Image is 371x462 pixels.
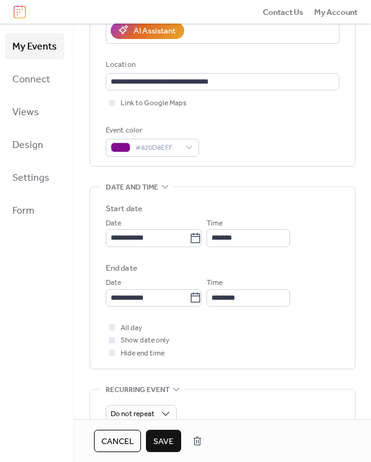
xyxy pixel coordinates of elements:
[135,142,179,154] span: #820D8EFF
[106,59,337,71] div: Location
[314,6,357,18] a: My Account
[111,22,184,38] button: AI Assistant
[5,98,64,125] a: Views
[5,66,64,92] a: Connect
[12,70,50,89] span: Connect
[106,217,121,230] span: Date
[106,384,169,396] span: Recurring event
[121,334,169,347] span: Show date only
[146,430,181,452] button: Save
[111,407,155,421] span: Do not repeat
[106,181,158,193] span: Date and time
[314,6,357,19] span: My Account
[12,37,57,56] span: My Events
[5,131,64,158] a: Design
[101,435,134,448] span: Cancel
[106,203,142,215] div: Start date
[153,435,174,448] span: Save
[207,217,223,230] span: Time
[121,322,142,334] span: All day
[121,97,187,110] span: Link to Google Maps
[94,430,141,452] button: Cancel
[106,262,137,274] div: End date
[14,5,26,19] img: logo
[12,136,43,155] span: Design
[106,124,197,137] div: Event color
[12,168,49,188] span: Settings
[121,347,164,360] span: Hide end time
[5,164,64,191] a: Settings
[5,33,64,59] a: My Events
[106,277,121,289] span: Date
[5,197,64,224] a: Form
[263,6,304,18] a: Contact Us
[12,201,35,220] span: Form
[207,277,223,289] span: Time
[134,25,176,37] div: AI Assistant
[12,103,39,122] span: Views
[263,6,304,19] span: Contact Us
